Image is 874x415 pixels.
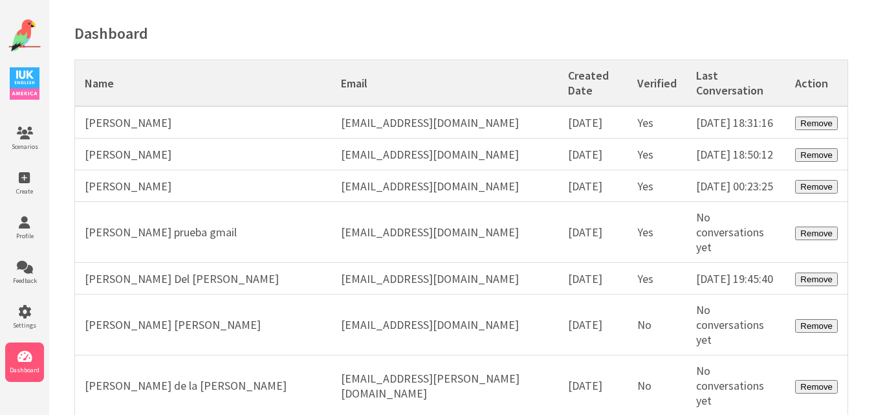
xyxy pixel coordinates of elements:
[795,148,838,162] button: Remove
[558,295,628,355] td: [DATE]
[8,19,41,52] img: Website Logo
[75,139,332,170] td: [PERSON_NAME]
[628,295,686,355] td: No
[74,23,848,43] h1: Dashboard
[558,60,628,107] th: Created Date
[331,263,558,295] td: [EMAIL_ADDRESS][DOMAIN_NAME]
[795,180,838,194] button: Remove
[628,202,686,263] td: Yes
[558,170,628,202] td: [DATE]
[686,106,785,139] td: [DATE] 18:31:16
[5,142,44,151] span: Scenarios
[628,60,686,107] th: Verified
[331,295,558,355] td: [EMAIL_ADDRESS][DOMAIN_NAME]
[331,60,558,107] th: Email
[331,202,558,263] td: [EMAIL_ADDRESS][DOMAIN_NAME]
[558,263,628,295] td: [DATE]
[795,273,838,286] button: Remove
[628,263,686,295] td: Yes
[331,139,558,170] td: [EMAIL_ADDRESS][DOMAIN_NAME]
[686,139,785,170] td: [DATE] 18:50:12
[331,106,558,139] td: [EMAIL_ADDRESS][DOMAIN_NAME]
[5,232,44,240] span: Profile
[686,202,785,263] td: No conversations yet
[628,139,686,170] td: Yes
[75,170,332,202] td: [PERSON_NAME]
[795,380,838,394] button: Remove
[75,263,332,295] td: [PERSON_NAME] Del [PERSON_NAME]
[558,139,628,170] td: [DATE]
[795,227,838,240] button: Remove
[75,60,332,107] th: Name
[558,106,628,139] td: [DATE]
[795,319,838,333] button: Remove
[795,117,838,130] button: Remove
[75,106,332,139] td: [PERSON_NAME]
[628,170,686,202] td: Yes
[75,202,332,263] td: [PERSON_NAME] prueba gmail
[628,106,686,139] td: Yes
[5,366,44,374] span: Dashboard
[5,276,44,285] span: Feedback
[331,170,558,202] td: [EMAIL_ADDRESS][DOMAIN_NAME]
[5,321,44,330] span: Settings
[686,263,785,295] td: [DATE] 19:45:40
[686,60,785,107] th: Last Conversation
[686,295,785,355] td: No conversations yet
[10,67,39,100] img: IUK Logo
[785,60,847,107] th: Action
[686,170,785,202] td: [DATE] 00:23:25
[558,202,628,263] td: [DATE]
[5,187,44,196] span: Create
[75,295,332,355] td: [PERSON_NAME] [PERSON_NAME]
